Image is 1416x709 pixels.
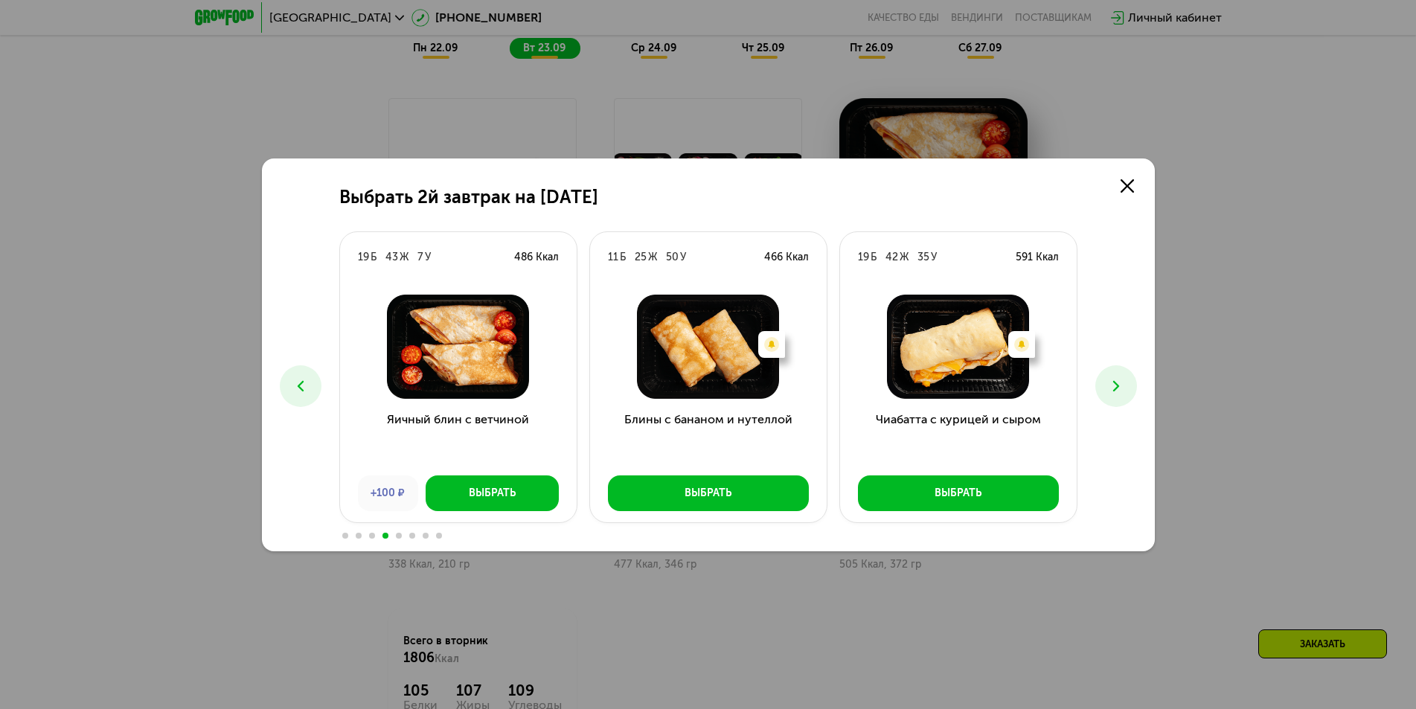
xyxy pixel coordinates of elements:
button: Выбрать [426,475,559,511]
div: 19 [858,250,869,265]
div: У [680,250,686,265]
div: Б [371,250,377,265]
div: 25 [635,250,647,265]
h2: Выбрать 2й завтрак на [DATE] [339,187,598,208]
div: Б [620,250,626,265]
div: У [425,250,431,265]
div: 11 [608,250,618,265]
div: 42 [885,250,898,265]
div: 19 [358,250,369,265]
div: Выбрать [935,486,981,501]
h3: Яичный блин с ветчиной [340,411,577,464]
img: Блины с бананом и нутеллой [602,295,815,399]
img: Чиабатта с курицей и сыром [852,295,1065,399]
div: Выбрать [469,486,516,501]
button: Выбрать [608,475,809,511]
div: Ж [648,250,657,265]
div: У [931,250,937,265]
div: Ж [400,250,409,265]
div: Выбрать [685,486,731,501]
div: Ж [900,250,909,265]
h3: Чиабатта с курицей и сыром [840,411,1077,464]
div: 50 [666,250,679,265]
div: 35 [917,250,929,265]
div: Б [871,250,877,265]
div: +100 ₽ [358,475,418,511]
button: Выбрать [858,475,1059,511]
div: 466 Ккал [764,250,809,265]
div: 486 Ккал [514,250,559,265]
div: 7 [417,250,423,265]
div: 591 Ккал [1016,250,1059,265]
div: 43 [385,250,398,265]
img: Яичный блин с ветчиной [352,295,565,399]
h3: Блины с бананом и нутеллой [590,411,827,464]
